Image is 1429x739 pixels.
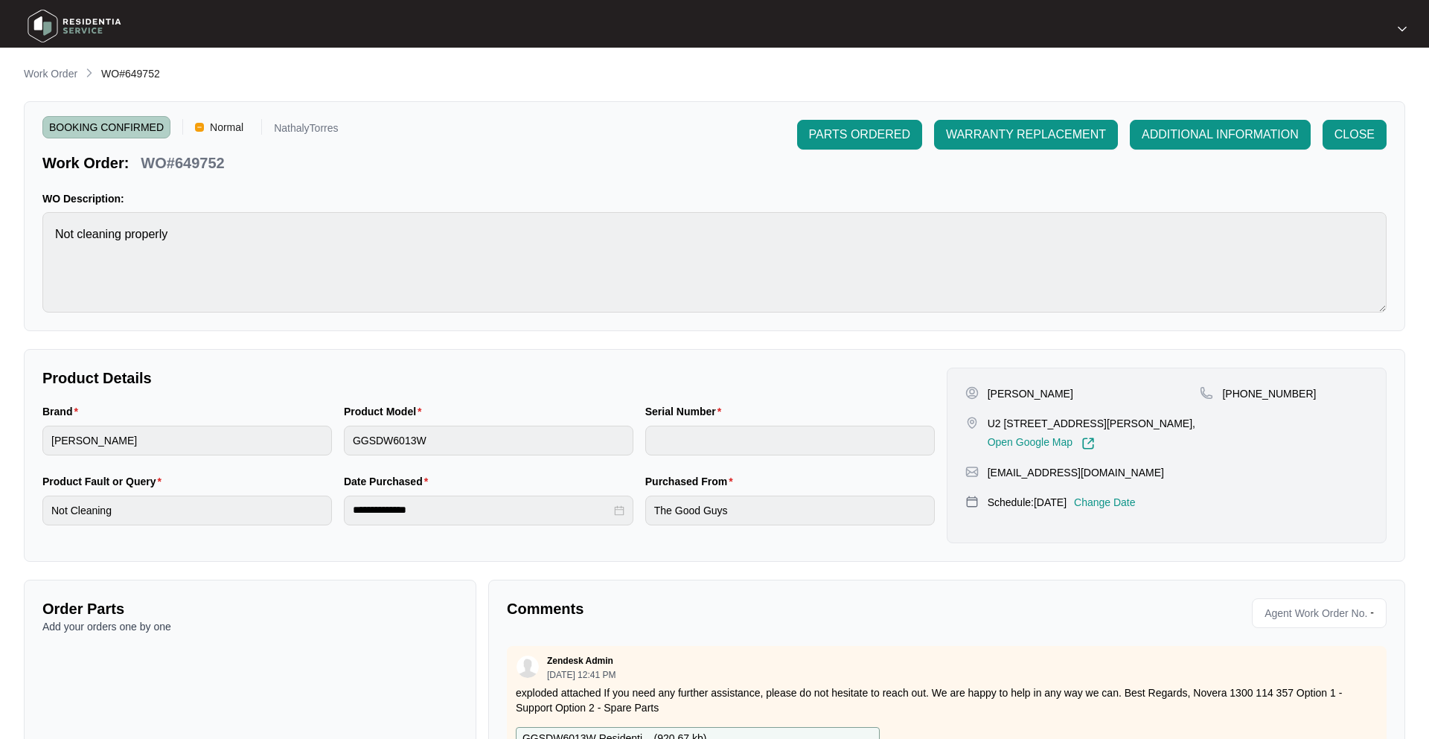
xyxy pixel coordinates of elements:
button: PARTS ORDERED [797,120,922,150]
label: Date Purchased [344,474,434,489]
p: Product Details [42,368,935,388]
button: CLOSE [1323,120,1387,150]
p: Work Order [24,66,77,81]
input: Brand [42,426,332,455]
a: Work Order [21,66,80,83]
a: Open Google Map [988,437,1095,450]
input: Serial Number [645,426,935,455]
p: WO#649752 [141,153,224,173]
p: NathalyTorres [274,123,338,138]
p: Zendesk Admin [547,655,613,667]
span: WO#649752 [101,68,160,80]
p: Change Date [1074,495,1136,510]
img: user.svg [517,656,539,678]
p: [EMAIL_ADDRESS][DOMAIN_NAME] [988,465,1164,480]
span: BOOKING CONFIRMED [42,116,170,138]
p: U2 [STREET_ADDRESS][PERSON_NAME], [988,416,1195,431]
p: WO Description: [42,191,1387,206]
img: user-pin [965,386,979,400]
img: Vercel Logo [195,123,204,132]
span: PARTS ORDERED [809,126,910,144]
img: chevron-right [83,67,95,79]
label: Brand [42,404,84,419]
label: Purchased From [645,474,739,489]
p: [PHONE_NUMBER] [1222,386,1316,401]
p: - [1370,602,1380,624]
img: Link-External [1081,437,1095,450]
p: Work Order: [42,153,129,173]
p: Order Parts [42,598,458,619]
span: Agent Work Order No. [1259,602,1367,624]
img: map-pin [965,465,979,479]
input: Date Purchased [353,502,611,518]
img: map-pin [965,495,979,508]
span: WARRANTY REPLACEMENT [946,126,1106,144]
span: CLOSE [1334,126,1375,144]
label: Serial Number [645,404,727,419]
p: Schedule: [DATE] [988,495,1067,510]
img: dropdown arrow [1398,25,1407,33]
p: Comments [507,598,936,619]
img: map-pin [1200,386,1213,400]
input: Purchased From [645,496,935,525]
span: Normal [204,116,249,138]
p: exploded attached If you need any further assistance, please do not hesitate to reach out. We are... [516,685,1378,715]
img: residentia service logo [22,4,127,48]
input: Product Model [344,426,633,455]
textarea: Not cleaning properly [42,212,1387,313]
p: Add your orders one by one [42,619,458,634]
label: Product Model [344,404,428,419]
label: Product Fault or Query [42,474,167,489]
img: map-pin [965,416,979,429]
p: [DATE] 12:41 PM [547,671,616,679]
button: ADDITIONAL INFORMATION [1130,120,1311,150]
p: [PERSON_NAME] [988,386,1073,401]
input: Product Fault or Query [42,496,332,525]
button: WARRANTY REPLACEMENT [934,120,1118,150]
span: ADDITIONAL INFORMATION [1142,126,1299,144]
